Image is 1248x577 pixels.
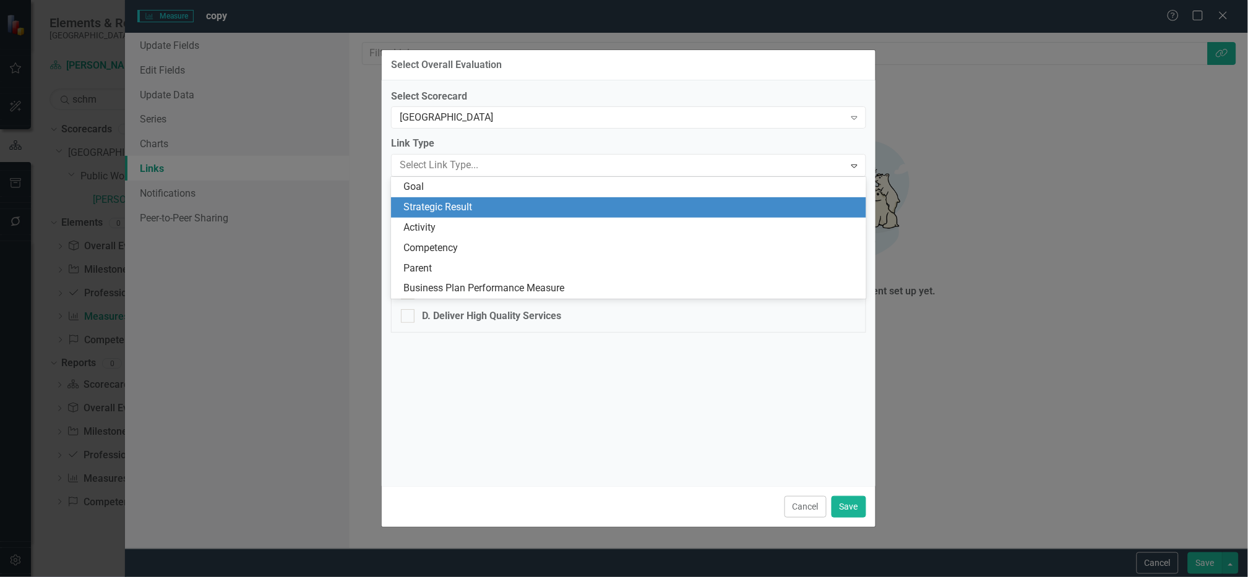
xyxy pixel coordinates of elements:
button: Save [832,496,866,518]
div: Activity [403,221,859,235]
div: Strategic Result [403,200,859,215]
div: Select Overall Evaluation [391,59,502,71]
div: [GEOGRAPHIC_DATA] [400,111,845,125]
button: Cancel [785,496,827,518]
div: Parent [403,262,859,276]
label: Link Type [391,137,866,151]
label: Select Scorecard [391,90,866,104]
div: Competency [403,241,859,255]
div: Goal [403,180,859,194]
div: D. Deliver High Quality Services [422,309,561,323]
div: Business Plan Performance Measure [403,281,859,296]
